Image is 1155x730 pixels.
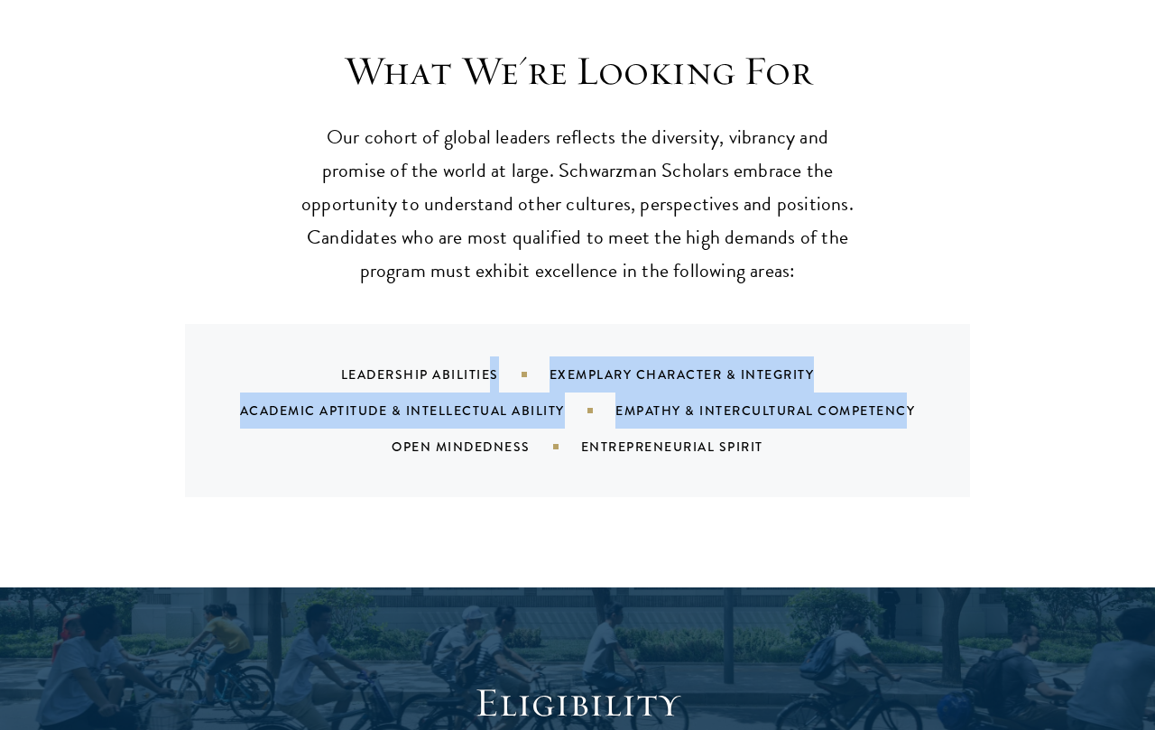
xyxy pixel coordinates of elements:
[240,402,615,420] div: Academic Aptitude & Intellectual Ability
[298,121,857,288] p: Our cohort of global leaders reflects the diversity, vibrancy and promise of the world at large. ...
[298,678,857,728] h2: Eligibility
[341,365,550,383] div: Leadership Abilities
[392,438,581,456] div: Open Mindedness
[615,402,960,420] div: Empathy & Intercultural Competency
[298,46,857,97] h3: What We're Looking For
[550,365,860,383] div: Exemplary Character & Integrity
[581,438,808,456] div: Entrepreneurial Spirit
